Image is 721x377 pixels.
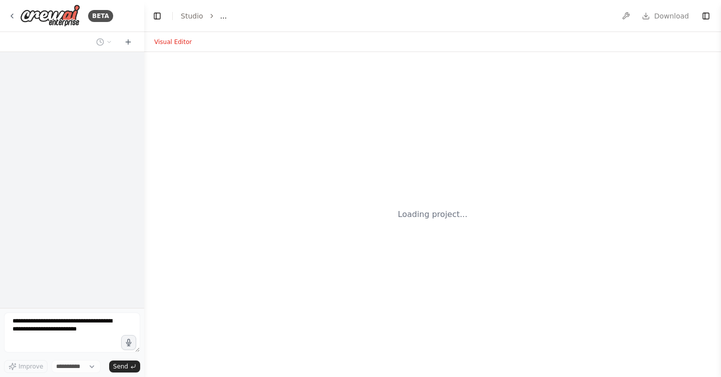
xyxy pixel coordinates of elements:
button: Start a new chat [120,36,136,48]
button: Visual Editor [148,36,198,48]
div: Loading project... [398,208,468,220]
span: Improve [19,362,43,370]
a: Studio [181,12,203,20]
button: Switch to previous chat [92,36,116,48]
img: Logo [20,4,80,27]
button: Send [109,360,140,372]
button: Hide left sidebar [150,9,164,23]
button: Click to speak your automation idea [121,335,136,350]
button: Show right sidebar [699,9,713,23]
span: ... [220,11,227,21]
nav: breadcrumb [181,11,227,21]
span: Send [113,362,128,370]
div: BETA [88,10,113,22]
button: Improve [4,360,48,373]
